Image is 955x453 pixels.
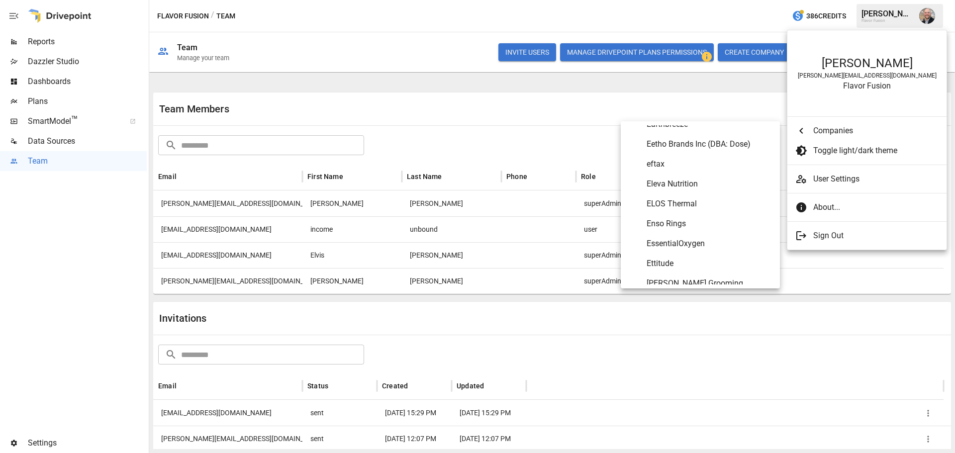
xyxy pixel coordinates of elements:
[813,125,939,137] span: Companies
[647,218,772,230] span: Enso Rings
[647,158,772,170] span: eftax
[797,56,937,70] div: [PERSON_NAME]
[647,198,772,210] span: ELOS Thermal
[813,230,939,242] span: Sign Out
[647,258,772,270] span: Ettitude
[647,138,772,150] span: Eetho Brands Inc (DBA: Dose)
[647,277,772,289] span: [PERSON_NAME] Grooming
[813,201,939,213] span: About...
[797,72,937,79] div: [PERSON_NAME][EMAIL_ADDRESS][DOMAIN_NAME]
[813,145,939,157] span: Toggle light/dark theme
[647,238,772,250] span: EssentialOxygen
[647,178,772,190] span: Eleva Nutrition
[797,81,937,91] div: Flavor Fusion
[813,173,939,185] span: User Settings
